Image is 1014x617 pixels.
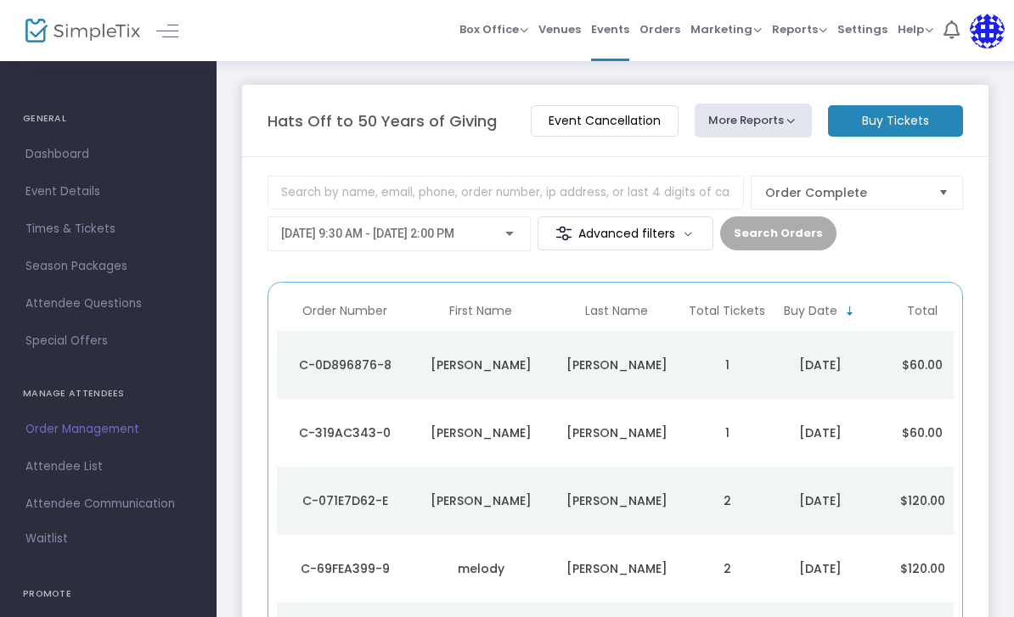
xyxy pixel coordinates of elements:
[25,493,191,515] span: Attendee Communication
[774,356,867,373] div: 10/12/2025
[774,560,867,577] div: 10/10/2025
[25,255,191,278] span: Season Packages
[591,8,629,51] span: Events
[23,102,194,136] h4: GENERAL
[25,143,191,165] span: Dashboard
[871,467,973,535] td: $120.00
[281,560,408,577] div: C-69FEA399-9
[281,492,408,509] div: C-071E7D62-E
[784,304,837,318] span: Buy Date
[25,418,191,440] span: Order Management
[871,535,973,603] td: $120.00
[553,560,680,577] div: coleman
[553,492,680,509] div: Chiovari
[555,225,572,242] img: filter
[302,304,387,318] span: Order Number
[684,467,769,535] td: 2
[459,21,528,37] span: Box Office
[25,330,191,352] span: Special Offers
[684,399,769,467] td: 1
[281,356,408,373] div: C-0D896876-8
[684,331,769,399] td: 1
[25,218,191,240] span: Times & Tickets
[281,424,408,441] div: C-319AC343-0
[268,176,744,210] input: Search by name, email, phone, order number, ip address, or last 4 digits of card
[268,109,497,132] m-panel-title: Hats Off to 50 Years of Giving
[23,577,194,611] h4: PROMOTE
[417,492,544,509] div: Tammy
[449,304,512,318] span: First Name
[25,456,191,478] span: Attendee List
[772,21,827,37] span: Reports
[25,181,191,203] span: Event Details
[690,21,762,37] span: Marketing
[23,377,194,411] h4: MANAGE ATTENDEES
[639,8,680,51] span: Orders
[871,399,973,467] td: $60.00
[553,424,680,441] div: Nemec
[907,304,938,318] span: Total
[25,293,191,315] span: Attendee Questions
[695,104,812,137] button: More Reports
[417,560,544,577] div: melody
[843,305,857,318] span: Sortable
[828,105,963,137] m-button: Buy Tickets
[417,356,544,373] div: Patricia
[774,492,867,509] div: 10/11/2025
[417,424,544,441] div: Loretta
[837,8,887,51] span: Settings
[531,105,679,137] m-button: Event Cancellation
[684,535,769,603] td: 2
[281,227,454,240] span: [DATE] 9:30 AM - [DATE] 2:00 PM
[585,304,648,318] span: Last Name
[538,216,713,250] m-button: Advanced filters
[684,291,769,331] th: Total Tickets
[898,21,933,37] span: Help
[765,184,925,201] span: Order Complete
[553,356,680,373] div: Thompson
[932,177,955,209] button: Select
[871,331,973,399] td: $60.00
[25,530,68,547] span: Waitlist
[538,8,581,51] span: Venues
[774,424,867,441] div: 10/11/2025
